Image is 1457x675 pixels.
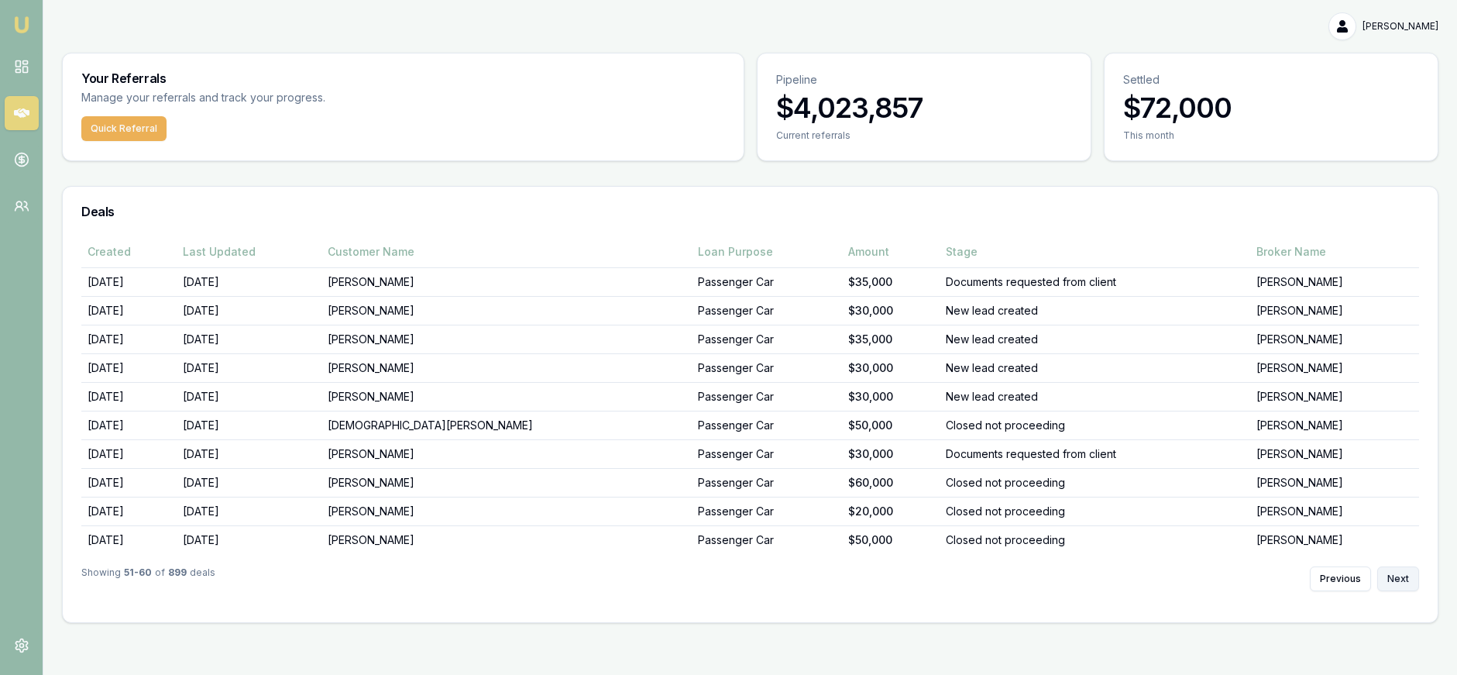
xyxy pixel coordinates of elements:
td: Documents requested from client [940,267,1251,296]
div: $30,000 [848,303,933,319]
h3: $4,023,857 [776,92,1072,123]
td: [DATE] [177,296,321,325]
td: [DATE] [177,439,321,468]
div: $50,000 [848,532,933,548]
td: [PERSON_NAME] [321,267,692,296]
td: [DEMOGRAPHIC_DATA][PERSON_NAME] [321,411,692,439]
button: Next [1377,567,1419,591]
div: $30,000 [848,446,933,462]
td: [DATE] [81,468,177,497]
td: Closed not proceeding [940,411,1251,439]
td: Passenger Car [692,497,842,525]
td: [DATE] [81,382,177,411]
div: This month [1123,129,1419,142]
td: Documents requested from client [940,439,1251,468]
div: Broker Name [1256,244,1413,260]
td: [DATE] [177,267,321,296]
td: [PERSON_NAME] [321,382,692,411]
p: Manage your referrals and track your progress. [81,89,478,107]
td: Passenger Car [692,468,842,497]
td: Closed not proceeding [940,468,1251,497]
h3: Deals [81,205,1419,218]
td: [DATE] [177,525,321,554]
td: [DATE] [81,439,177,468]
td: [PERSON_NAME] [1250,325,1419,353]
p: Settled [1123,72,1419,88]
td: [PERSON_NAME] [1250,497,1419,525]
td: [DATE] [177,411,321,439]
span: [PERSON_NAME] [1363,20,1438,33]
strong: 51 - 60 [124,567,152,591]
td: [PERSON_NAME] [321,296,692,325]
td: [PERSON_NAME] [321,325,692,353]
td: Closed not proceeding [940,525,1251,554]
td: New lead created [940,325,1251,353]
button: Quick Referral [81,116,167,141]
td: [PERSON_NAME] [1250,411,1419,439]
td: [PERSON_NAME] [321,468,692,497]
td: New lead created [940,382,1251,411]
td: [DATE] [81,267,177,296]
td: New lead created [940,353,1251,382]
div: Stage [946,244,1245,260]
td: [DATE] [81,411,177,439]
td: [DATE] [81,296,177,325]
div: $50,000 [848,418,933,433]
strong: 899 [168,567,187,591]
td: [PERSON_NAME] [1250,353,1419,382]
td: [PERSON_NAME] [1250,439,1419,468]
div: Current referrals [776,129,1072,142]
td: Passenger Car [692,525,842,554]
div: Last Updated [183,244,315,260]
td: [PERSON_NAME] [321,353,692,382]
button: Previous [1310,567,1371,591]
td: Passenger Car [692,411,842,439]
div: $35,000 [848,332,933,347]
p: Pipeline [776,72,1072,88]
td: [DATE] [177,325,321,353]
div: $30,000 [848,360,933,376]
td: [PERSON_NAME] [1250,468,1419,497]
td: Passenger Car [692,353,842,382]
h3: Your Referrals [81,72,725,84]
img: emu-icon-u.png [12,15,31,34]
div: $60,000 [848,475,933,491]
td: Passenger Car [692,267,842,296]
td: [DATE] [177,382,321,411]
h3: $72,000 [1123,92,1419,123]
td: [PERSON_NAME] [1250,296,1419,325]
td: Passenger Car [692,296,842,325]
td: [DATE] [81,525,177,554]
td: [PERSON_NAME] [1250,267,1419,296]
td: Passenger Car [692,382,842,411]
td: New lead created [940,296,1251,325]
td: [PERSON_NAME] [1250,525,1419,554]
td: [DATE] [81,353,177,382]
div: Loan Purpose [698,244,836,260]
td: [DATE] [81,325,177,353]
div: $20,000 [848,504,933,519]
div: Customer Name [328,244,686,260]
td: [PERSON_NAME] [321,439,692,468]
div: Showing of deals [81,567,215,591]
td: [DATE] [177,468,321,497]
td: [DATE] [81,497,177,525]
td: Closed not proceeding [940,497,1251,525]
div: $35,000 [848,274,933,290]
div: Amount [848,244,933,260]
td: Passenger Car [692,439,842,468]
td: [DATE] [177,497,321,525]
div: Created [88,244,170,260]
td: [PERSON_NAME] [321,525,692,554]
td: [PERSON_NAME] [321,497,692,525]
td: [PERSON_NAME] [1250,382,1419,411]
td: [DATE] [177,353,321,382]
div: $30,000 [848,389,933,405]
td: Passenger Car [692,325,842,353]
